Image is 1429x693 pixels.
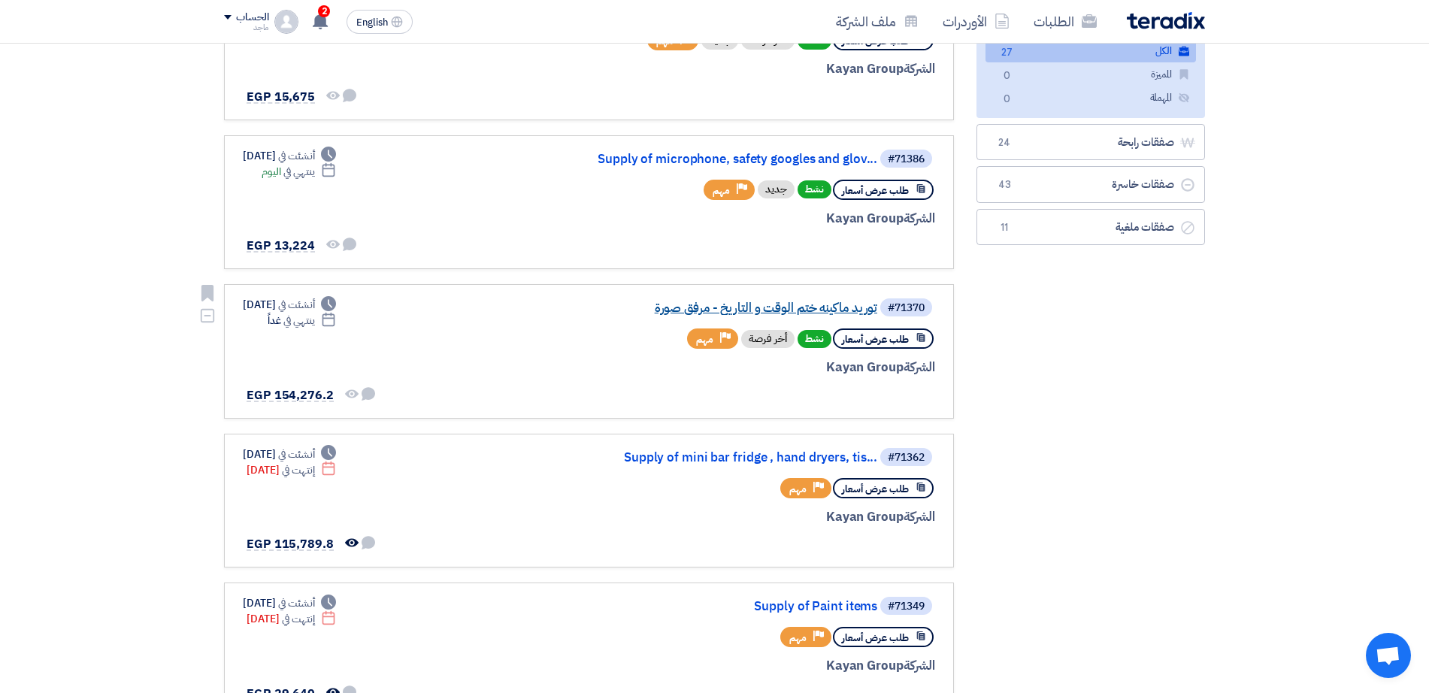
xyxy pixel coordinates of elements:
div: الحساب [236,11,268,24]
div: #71362 [888,452,925,463]
div: Kayan Group [574,656,935,676]
span: طلب عرض أسعار [842,482,909,496]
span: أنشئت في [278,446,314,462]
span: نشط [798,180,831,198]
a: Supply of mini bar fridge , hand dryers, tis... [577,451,877,465]
div: #71386 [888,154,925,165]
div: [DATE] [243,446,336,462]
a: المميزة [985,64,1196,86]
span: أنشئت في [278,148,314,164]
span: إنتهت في [282,462,314,478]
span: أنشئت في [278,297,314,313]
a: Supply of microphone, safety googles and glov... [577,153,877,166]
a: الكل [985,41,1196,62]
span: 0 [998,92,1016,107]
a: توريد ماكينه ختم الوقت و التاريخ - مرفق صورة [577,301,877,315]
span: مهم [713,183,730,198]
span: الشركة [904,59,936,78]
div: ماجد [224,23,268,32]
img: profile_test.png [274,10,298,34]
span: 27 [998,45,1016,61]
div: [DATE] [243,148,336,164]
div: [DATE] [243,297,336,313]
span: 0 [998,68,1016,84]
a: الأوردرات [931,4,1022,39]
a: ملف الشركة [824,4,931,39]
div: جديد [758,180,795,198]
a: Supply of Paint items [577,600,877,613]
span: الشركة [904,656,936,675]
button: English [347,10,413,34]
span: مهم [696,332,713,346]
span: طلب عرض أسعار [842,332,909,346]
div: [DATE] [243,595,336,611]
img: Teradix logo [1127,12,1205,29]
span: الشركة [904,358,936,377]
div: [DATE] [247,611,336,627]
a: صفقات ملغية11 [976,209,1205,246]
span: مهم [789,631,807,645]
div: Kayan Group [574,507,935,527]
span: ينتهي في [283,164,314,180]
span: الشركة [904,209,936,228]
div: #71370 [888,303,925,313]
div: Kayan Group [574,59,935,79]
span: EGP 15,675 [247,88,315,106]
span: EGP 115,789.8 [247,535,334,553]
span: English [356,17,388,28]
span: EGP 154,276.2 [247,386,334,404]
span: إنتهت في [282,611,314,627]
a: الطلبات [1022,4,1109,39]
div: #71349 [888,601,925,612]
a: صفقات رابحة24 [976,124,1205,161]
a: صفقات خاسرة43 [976,166,1205,203]
span: 43 [995,177,1013,192]
span: نشط [798,330,831,348]
span: مهم [789,482,807,496]
div: غداً [268,313,336,328]
span: الشركة [904,507,936,526]
span: طلب عرض أسعار [842,183,909,198]
span: أنشئت في [278,595,314,611]
span: ينتهي في [283,313,314,328]
div: Open chat [1366,633,1411,678]
div: اليوم [262,164,336,180]
span: EGP 13,224 [247,237,315,255]
div: [DATE] [247,462,336,478]
span: طلب عرض أسعار [842,631,909,645]
span: 11 [995,220,1013,235]
div: Kayan Group [574,209,935,228]
span: 2 [318,5,330,17]
a: المهملة [985,87,1196,109]
div: Kayan Group [574,358,935,377]
span: 24 [995,135,1013,150]
div: أخر فرصة [741,330,795,348]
